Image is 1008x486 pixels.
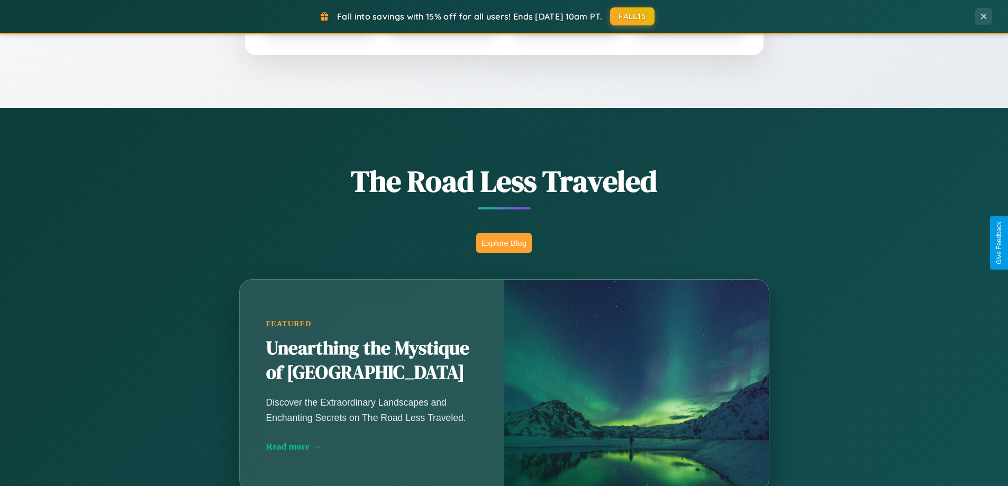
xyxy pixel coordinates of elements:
div: Featured [266,319,478,328]
div: Give Feedback [995,222,1003,264]
span: Fall into savings with 15% off for all users! Ends [DATE] 10am PT. [337,11,602,22]
h1: The Road Less Traveled [187,161,822,201]
div: Read more → [266,441,478,452]
p: Discover the Extraordinary Landscapes and Enchanting Secrets on The Road Less Traveled. [266,395,478,425]
button: Explore Blog [476,233,532,253]
button: FALL15 [610,7,655,25]
h2: Unearthing the Mystique of [GEOGRAPHIC_DATA] [266,336,478,385]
